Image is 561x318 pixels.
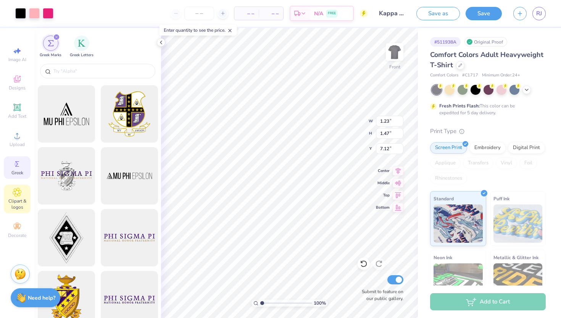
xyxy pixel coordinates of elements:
[10,141,25,148] span: Upload
[78,39,85,47] img: Greek Letters Image
[40,36,61,58] button: filter button
[508,142,545,154] div: Digital Print
[439,102,533,116] div: This color can be expedited for 5 day delivery.
[469,142,506,154] div: Embroidery
[11,170,23,176] span: Greek
[493,195,509,203] span: Puff Ink
[160,25,237,36] div: Enter quantity to see the price.
[4,198,31,210] span: Clipart & logos
[434,253,452,261] span: Neon Ink
[48,40,54,46] img: Greek Marks Image
[416,7,460,20] button: Save as
[462,72,478,79] span: # C1717
[430,142,467,154] div: Screen Print
[28,294,55,302] strong: Need help?
[376,193,390,198] span: Top
[464,37,507,47] div: Original Proof
[439,103,480,109] strong: Fresh Prints Flash:
[70,36,93,58] div: filter for Greek Letters
[8,232,26,238] span: Decorate
[430,72,458,79] span: Comfort Colors
[519,157,537,169] div: Foil
[493,253,538,261] span: Metallic & Glitter Ink
[496,157,517,169] div: Vinyl
[482,72,520,79] span: Minimum Order: 24 +
[430,173,467,184] div: Rhinestones
[376,180,390,186] span: Middle
[8,57,26,63] span: Image AI
[463,157,493,169] div: Transfers
[376,168,390,174] span: Center
[239,10,254,18] span: – –
[430,127,546,136] div: Print Type
[70,52,93,58] span: Greek Letters
[434,263,483,302] img: Neon Ink
[434,195,454,203] span: Standard
[536,9,542,18] span: RJ
[493,263,543,302] img: Metallic & Glitter Ink
[314,10,323,18] span: N/A
[387,44,402,60] img: Front
[373,6,411,21] input: Untitled Design
[8,113,26,119] span: Add Text
[493,204,543,243] img: Puff Ink
[40,36,61,58] div: filter for Greek Marks
[9,85,26,91] span: Designs
[53,67,150,75] input: Try "Alpha"
[263,10,279,18] span: – –
[184,6,214,20] input: – –
[328,11,336,16] span: FREE
[434,204,483,243] img: Standard
[70,36,93,58] button: filter button
[430,50,543,70] span: Comfort Colors Adult Heavyweight T-Shirt
[430,157,461,169] div: Applique
[376,205,390,210] span: Bottom
[466,7,502,20] button: Save
[389,63,400,70] div: Front
[40,52,61,58] span: Greek Marks
[430,37,461,47] div: # 511938A
[532,7,546,20] a: RJ
[358,288,403,302] label: Submit to feature on our public gallery.
[314,300,326,307] span: 100 %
